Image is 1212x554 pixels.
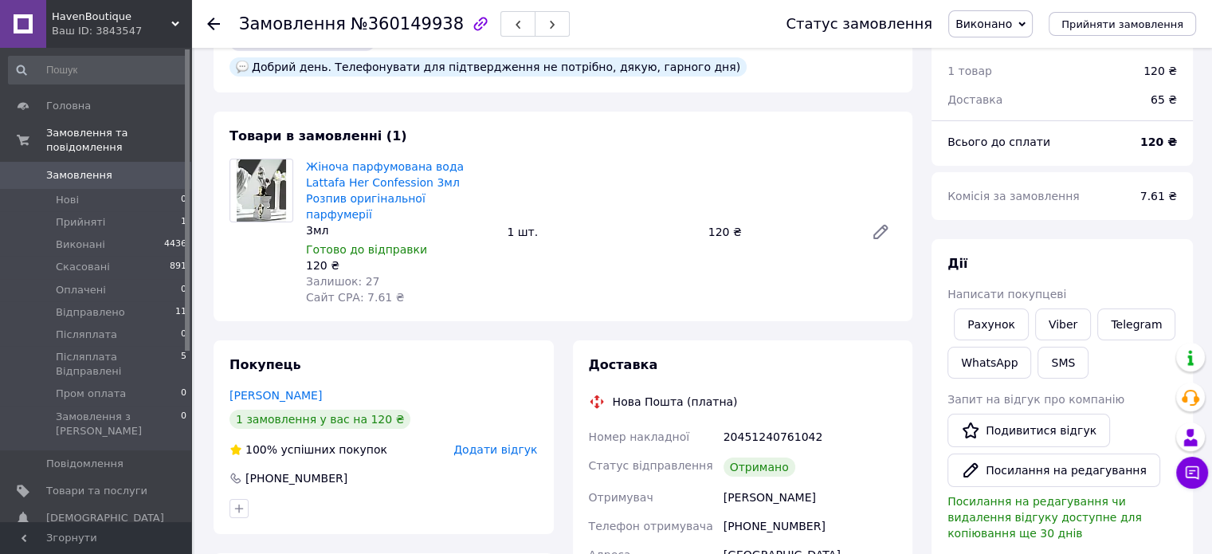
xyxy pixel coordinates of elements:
span: Пром оплата [56,387,126,401]
span: 0 [181,387,186,401]
span: Скасовані [56,260,110,274]
span: Товари та послуги [46,484,147,498]
span: 7.61 ₴ [1140,190,1177,202]
div: Ваш ID: 3843547 [52,24,191,38]
button: Прийняти замовлення [1049,12,1196,36]
span: Оплачені [56,283,106,297]
span: Нові [56,193,79,207]
div: 1 шт. [500,221,701,243]
button: Посилання на редагування [947,454,1160,487]
span: 11 [175,305,186,320]
span: Телефон отримувача [589,520,713,532]
div: Добрий день. Телефонувати для підтвердження не потрібно, дякую, гарного дня) [229,57,747,77]
span: Готово до відправки [306,243,427,256]
span: Замовлення з [PERSON_NAME] [56,410,181,438]
div: 20451240761042 [720,422,900,451]
span: Виконано [955,18,1012,30]
div: [PHONE_NUMBER] [244,470,349,486]
span: 100% [245,443,277,456]
b: 120 ₴ [1140,136,1177,148]
a: Редагувати [865,216,896,248]
span: Залишок: 27 [306,275,379,288]
span: 4436 [164,238,186,252]
div: 120 ₴ [702,221,858,243]
button: Рахунок [954,308,1029,340]
a: Подивитися відгук [947,414,1110,447]
a: Viber [1035,308,1091,340]
span: Післяплата [56,328,117,342]
span: 891 [170,260,186,274]
span: Повідомлення [46,457,124,471]
span: Головна [46,99,91,113]
span: Товари в замовленні (1) [229,128,407,143]
span: [DEMOGRAPHIC_DATA] [46,511,164,525]
span: Прийняті [56,215,105,230]
span: Покупець [229,357,301,372]
span: Замовлення та повідомлення [46,126,191,155]
span: Відправлено [56,305,125,320]
span: Написати покупцеві [947,288,1066,301]
span: Отримувач [589,491,653,504]
span: Всього до сплати [947,136,1050,148]
span: Комісія за замовлення [947,190,1080,202]
span: 0 [181,328,186,342]
span: Післяплата Відправлені [56,350,181,379]
a: WhatsApp [947,347,1031,379]
div: 65 ₴ [1141,82,1187,117]
span: Доставка [589,357,658,372]
div: 120 ₴ [306,257,494,273]
img: Жіноча парфумована вода Lattafa Her Confession 3мл Розпив оригінальної парфумерії [237,159,286,222]
span: Доставка [947,93,1002,106]
button: SMS [1037,347,1088,379]
span: HavenBoutique [52,10,171,24]
div: [PERSON_NAME] [720,483,900,512]
div: [PHONE_NUMBER] [720,512,900,540]
span: Додати відгук [453,443,537,456]
span: Запит на відгук про компанію [947,393,1124,406]
div: Статус замовлення [786,16,932,32]
button: Чат з покупцем [1176,457,1208,489]
a: Жіноча парфумована вода Lattafa Her Confession 3мл Розпив оригінальної парфумерії [306,160,464,221]
span: Виконані [56,238,105,252]
span: 1 [181,215,186,230]
span: Номер накладної [589,430,690,443]
input: Пошук [8,56,188,84]
img: :speech_balloon: [236,61,249,73]
div: успішних покупок [229,442,387,458]
span: Замовлення [46,168,112,183]
div: Повернутися назад [207,16,220,32]
div: 3мл [306,222,494,238]
span: 1 товар [947,65,992,77]
span: 0 [181,410,186,438]
a: [PERSON_NAME] [229,389,322,402]
span: Прийняти замовлення [1061,18,1183,30]
div: 120 ₴ [1143,63,1177,79]
span: 0 [181,193,186,207]
span: №360149938 [351,14,464,33]
a: Telegram [1097,308,1175,340]
span: Сайт СРА: 7.61 ₴ [306,291,404,304]
span: Замовлення [239,14,346,33]
div: Отримано [724,458,795,477]
div: 1 замовлення у вас на 120 ₴ [229,410,410,429]
span: Статус відправлення [589,459,713,472]
span: 5 [181,350,186,379]
span: 0 [181,283,186,297]
span: Посилання на редагування чи видалення відгуку доступне для копіювання ще 30 днів [947,495,1142,540]
div: Нова Пошта (платна) [609,394,742,410]
span: Дії [947,256,967,271]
